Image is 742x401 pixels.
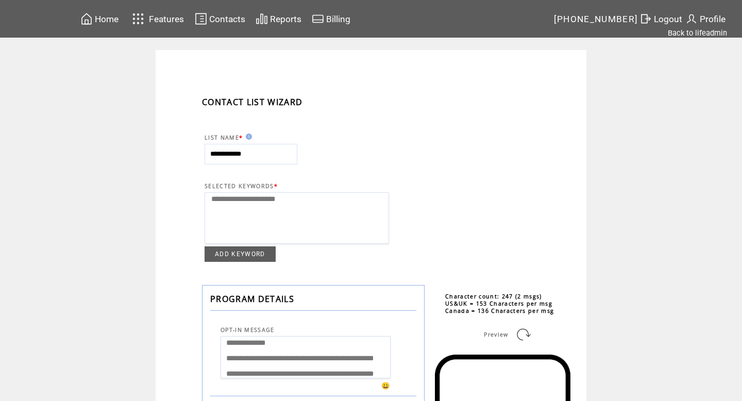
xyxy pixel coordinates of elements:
[195,12,207,25] img: contacts.svg
[684,11,727,27] a: Profile
[210,293,294,305] span: PROGRAM DETAILS
[270,14,301,24] span: Reports
[484,331,508,338] span: Preview
[205,182,274,190] span: SELECTED KEYWORDS
[638,11,684,27] a: Logout
[445,300,552,307] span: US&UK = 153 Characters per msg
[205,246,276,262] a: ADD KEYWORD
[700,14,726,24] span: Profile
[326,14,350,24] span: Billing
[149,14,184,24] span: Features
[80,12,93,25] img: home.svg
[668,28,727,38] a: Back to lifeadmin
[445,293,542,300] span: Character count: 247 (2 msgs)
[209,14,245,24] span: Contacts
[310,11,352,27] a: Billing
[205,134,239,141] span: LIST NAME
[193,11,247,27] a: Contacts
[639,12,652,25] img: exit.svg
[685,12,698,25] img: profile.svg
[254,11,303,27] a: Reports
[256,12,268,25] img: chart.svg
[79,11,120,27] a: Home
[312,12,324,25] img: creidtcard.svg
[381,381,391,390] span: 😀
[221,326,275,333] span: OPT-IN MESSAGE
[554,14,638,24] span: [PHONE_NUMBER]
[202,96,302,108] span: CONTACT LIST WIZARD
[128,9,186,29] a: Features
[654,14,682,24] span: Logout
[129,10,147,27] img: features.svg
[445,307,554,314] span: Canada = 136 Characters per msg
[243,133,252,140] img: help.gif
[95,14,119,24] span: Home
